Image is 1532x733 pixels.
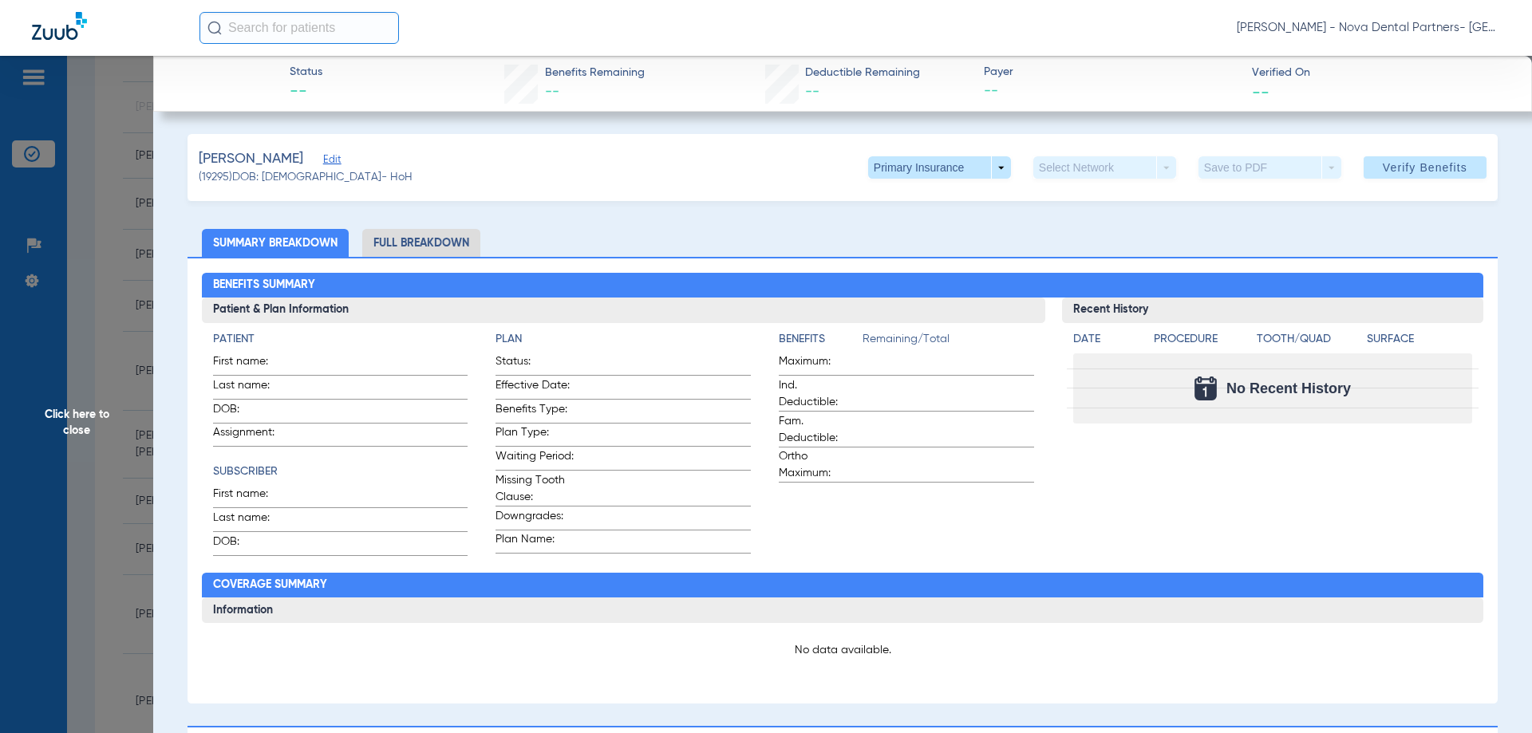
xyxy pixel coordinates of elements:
span: First name: [213,353,291,375]
img: Zuub Logo [32,12,87,40]
span: Missing Tooth Clause: [496,472,574,506]
app-breakdown-title: Date [1073,331,1140,353]
li: Summary Breakdown [202,229,349,257]
h4: Subscriber [213,463,468,480]
span: No Recent History [1226,380,1351,396]
iframe: Chat Widget [1452,656,1532,733]
h2: Benefits Summary [202,273,1484,298]
h4: Surface [1367,331,1472,348]
span: Downgrades: [496,508,574,530]
img: Search Icon [207,21,222,35]
span: Deductible Remaining [805,65,920,81]
h4: Date [1073,331,1140,348]
h3: Patient & Plan Information [202,298,1045,323]
span: Edit [323,154,338,169]
li: Full Breakdown [362,229,480,257]
span: -- [805,85,819,99]
span: Plan Type: [496,424,574,446]
span: DOB: [213,401,291,423]
button: Verify Benefits [1364,156,1487,179]
h3: Information [202,597,1484,623]
app-breakdown-title: Procedure [1154,331,1251,353]
span: Verify Benefits [1383,161,1467,174]
h4: Tooth/Quad [1257,331,1362,348]
span: DOB: [213,534,291,555]
span: Last name: [213,510,291,531]
span: -- [984,81,1238,101]
span: [PERSON_NAME] - Nova Dental Partners- [GEOGRAPHIC_DATA] [1237,20,1500,36]
span: -- [290,81,322,104]
span: Waiting Period: [496,448,574,470]
span: Maximum: [779,353,857,375]
span: -- [545,85,559,99]
span: Assignment: [213,424,291,446]
h4: Plan [496,331,751,348]
span: Fam. Deductible: [779,413,857,447]
span: -- [1252,83,1269,100]
span: (19295) DOB: [DEMOGRAPHIC_DATA] - HoH [199,169,413,186]
input: Search for patients [199,12,399,44]
button: Primary Insurance [868,156,1011,179]
h4: Benefits [779,331,863,348]
app-breakdown-title: Tooth/Quad [1257,331,1362,353]
h2: Coverage Summary [202,573,1484,598]
span: Payer [984,64,1238,81]
img: Calendar [1194,376,1217,400]
span: Benefits Remaining [545,65,645,81]
span: [PERSON_NAME] [199,149,303,169]
h4: Patient [213,331,468,348]
span: Verified On [1252,65,1506,81]
span: First name: [213,486,291,507]
p: No data available. [213,642,1473,658]
h3: Recent History [1062,298,1484,323]
span: Ind. Deductible: [779,377,857,411]
span: Effective Date: [496,377,574,399]
span: Benefits Type: [496,401,574,423]
app-breakdown-title: Surface [1367,331,1472,353]
span: Plan Name: [496,531,574,553]
h4: Procedure [1154,331,1251,348]
span: Status: [496,353,574,375]
span: Status [290,64,322,81]
span: Last name: [213,377,291,399]
span: Ortho Maximum: [779,448,857,482]
app-breakdown-title: Benefits [779,331,863,353]
span: Remaining/Total [863,331,1034,353]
